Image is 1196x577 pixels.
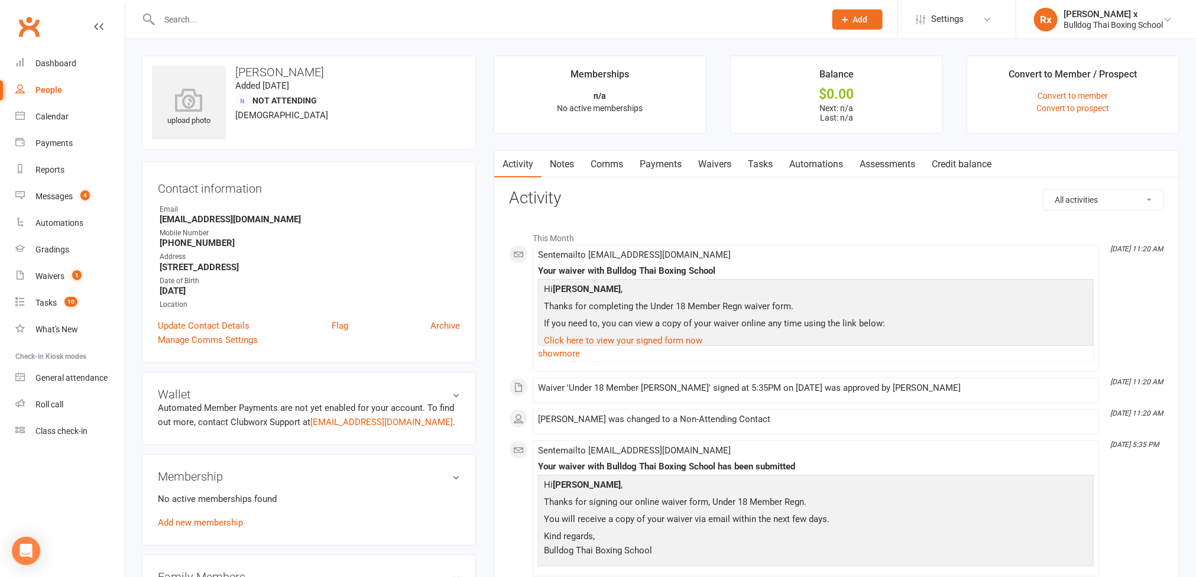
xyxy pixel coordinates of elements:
[35,218,83,228] div: Automations
[35,165,64,174] div: Reports
[553,479,621,490] strong: [PERSON_NAME]
[509,226,1164,245] li: This Month
[1110,245,1163,253] i: [DATE] 11:20 AM
[15,365,125,391] a: General attendance kiosk mode
[35,271,64,281] div: Waivers
[35,192,73,201] div: Messages
[160,204,460,215] div: Email
[690,151,740,178] a: Waivers
[35,138,73,148] div: Payments
[235,110,328,121] span: [DEMOGRAPHIC_DATA]
[156,11,818,28] input: Search...
[538,414,1094,424] div: [PERSON_NAME] was changed to a Non-Attending Contact
[541,495,1091,512] p: Thanks for signing our online waiver form, Under 18 Member Regn.
[832,9,883,30] button: Add
[1009,67,1137,88] div: Convert to Member / Prospect
[252,96,317,105] span: Not Attending
[1064,9,1163,20] div: [PERSON_NAME] x
[538,249,731,260] span: Sent email to [EMAIL_ADDRESS][DOMAIN_NAME]
[15,316,125,343] a: What's New
[15,391,125,418] a: Roll call
[35,112,69,121] div: Calendar
[1110,409,1163,417] i: [DATE] 11:20 AM
[15,183,125,210] a: Messages 4
[15,50,125,77] a: Dashboard
[571,67,629,88] div: Memberships
[35,59,76,68] div: Dashboard
[541,282,1091,299] p: Hi ,
[781,151,851,178] a: Automations
[158,388,460,401] h3: Wallet
[15,290,125,316] a: Tasks 10
[64,297,77,307] span: 10
[160,228,460,239] div: Mobile Number
[158,177,460,195] h3: Contact information
[430,319,460,333] a: Archive
[15,103,125,130] a: Calendar
[542,151,582,178] a: Notes
[35,325,78,334] div: What's New
[35,400,63,409] div: Roll call
[160,238,460,248] strong: [PHONE_NUMBER]
[553,284,621,294] strong: [PERSON_NAME]
[494,151,542,178] a: Activity
[541,512,1091,529] p: You will receive a copy of your waiver via email within the next few days.
[35,298,57,307] div: Tasks
[1034,8,1058,31] div: Rx
[741,88,932,101] div: $0.00
[541,316,1091,333] p: If you need to, you can view a copy of your waiver online any time using the link below:
[160,251,460,262] div: Address
[582,151,631,178] a: Comms
[152,66,466,79] h3: [PERSON_NAME]
[158,492,460,506] p: No active memberships found
[1110,440,1159,449] i: [DATE] 5:35 PM
[538,266,1094,276] div: Your waiver with Bulldog Thai Boxing School
[853,15,868,24] span: Add
[310,417,453,427] a: [EMAIL_ADDRESS][DOMAIN_NAME]
[541,299,1091,316] p: Thanks for completing the Under 18 Member Regn waiver form.
[740,151,781,178] a: Tasks
[15,210,125,236] a: Automations
[15,157,125,183] a: Reports
[594,91,606,101] strong: n/a
[1037,103,1110,113] a: Convert to prospect
[538,345,1094,362] a: show more
[1064,20,1163,30] div: Bulldog Thai Boxing School
[538,462,1094,472] div: Your waiver with Bulldog Thai Boxing School has been submitted
[160,286,460,296] strong: [DATE]
[541,529,1091,560] p: Kind regards, Bulldog Thai Boxing School
[160,214,460,225] strong: [EMAIL_ADDRESS][DOMAIN_NAME]
[538,445,731,456] span: Sent email to [EMAIL_ADDRESS][DOMAIN_NAME]
[332,319,348,333] a: Flag
[931,6,964,33] span: Settings
[160,299,460,310] div: Location
[158,319,249,333] a: Update Contact Details
[15,130,125,157] a: Payments
[158,517,243,528] a: Add new membership
[35,373,108,382] div: General attendance
[819,67,854,88] div: Balance
[538,383,1094,393] div: Waiver 'Under 18 Member [PERSON_NAME]' signed at 5:35PM on [DATE] was approved by [PERSON_NAME]
[15,236,125,263] a: Gradings
[35,85,62,95] div: People
[35,426,87,436] div: Class check-in
[158,403,455,427] no-payment-system: Automated Member Payments are not yet enabled for your account. To find out more, contact Clubwor...
[158,333,258,347] a: Manage Comms Settings
[851,151,923,178] a: Assessments
[160,275,460,287] div: Date of Birth
[235,80,289,91] time: Added [DATE]
[72,270,82,280] span: 1
[14,12,44,41] a: Clubworx
[557,103,643,113] span: No active memberships
[1110,378,1163,386] i: [DATE] 11:20 AM
[923,151,1000,178] a: Credit balance
[12,537,40,565] div: Open Intercom Messenger
[160,262,460,273] strong: [STREET_ADDRESS]
[631,151,690,178] a: Payments
[15,418,125,445] a: Class kiosk mode
[541,478,1091,495] p: Hi ,
[1038,91,1109,101] a: Convert to member
[509,189,1164,208] h3: Activity
[35,245,69,254] div: Gradings
[158,470,460,483] h3: Membership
